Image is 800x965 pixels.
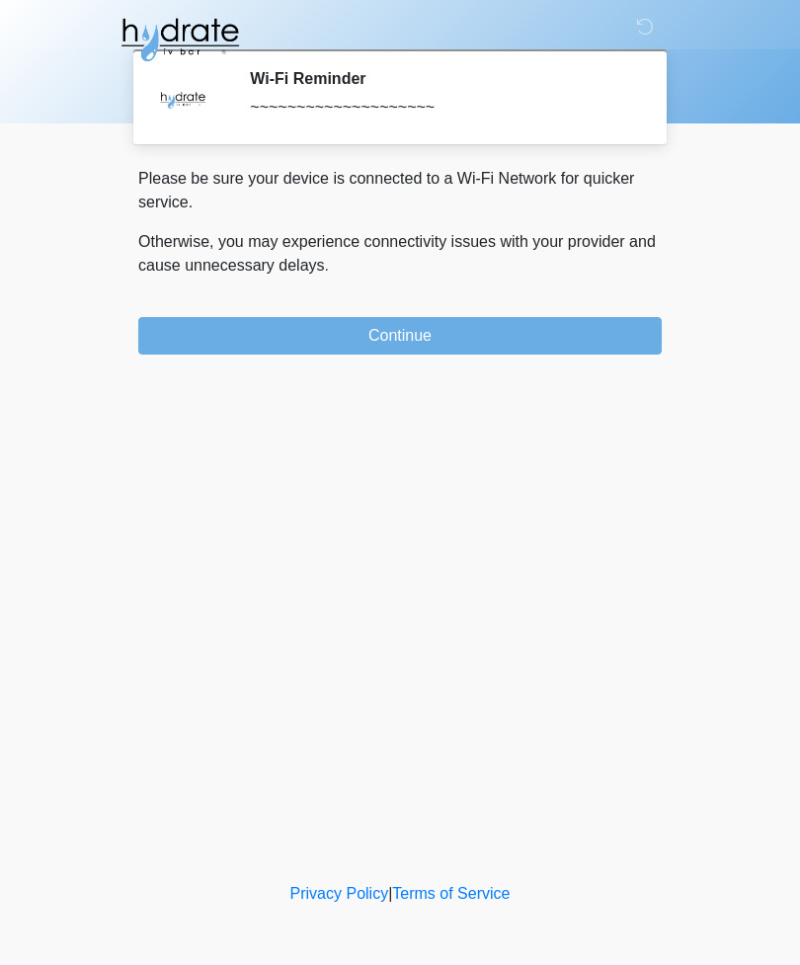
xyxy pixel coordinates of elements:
[325,257,329,274] span: .
[153,69,212,128] img: Agent Avatar
[138,167,662,214] p: Please be sure your device is connected to a Wi-Fi Network for quicker service.
[388,885,392,902] a: |
[138,317,662,355] button: Continue
[250,96,632,120] div: ~~~~~~~~~~~~~~~~~~~~
[138,230,662,278] p: Otherwise, you may experience connectivity issues with your provider and cause unnecessary delays
[119,15,241,64] img: Hydrate IV Bar - Fort Collins Logo
[290,885,389,902] a: Privacy Policy
[392,885,510,902] a: Terms of Service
